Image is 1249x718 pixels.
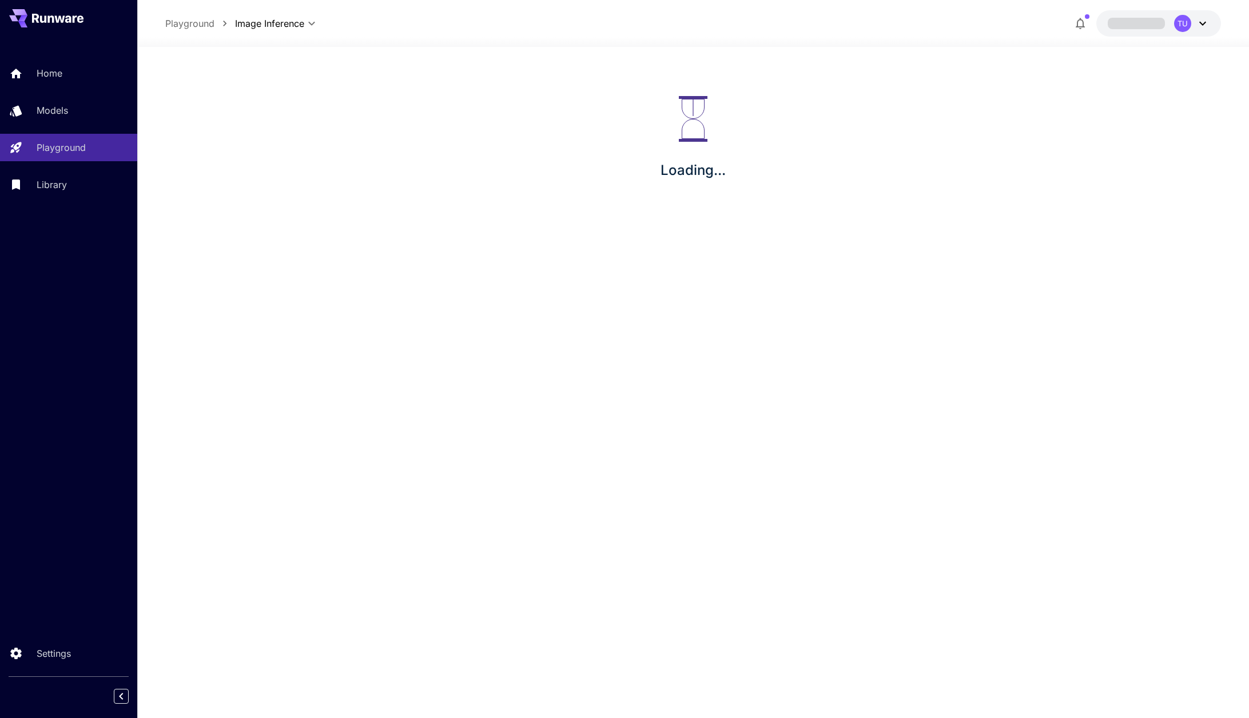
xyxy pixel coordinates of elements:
[114,689,129,704] button: Collapse sidebar
[1096,10,1221,37] button: TU
[37,647,71,660] p: Settings
[37,178,67,192] p: Library
[1174,15,1191,32] div: TU
[661,160,726,181] p: Loading...
[122,686,137,707] div: Collapse sidebar
[37,66,62,80] p: Home
[235,17,304,30] span: Image Inference
[165,17,214,30] a: Playground
[165,17,235,30] nav: breadcrumb
[37,141,86,154] p: Playground
[37,103,68,117] p: Models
